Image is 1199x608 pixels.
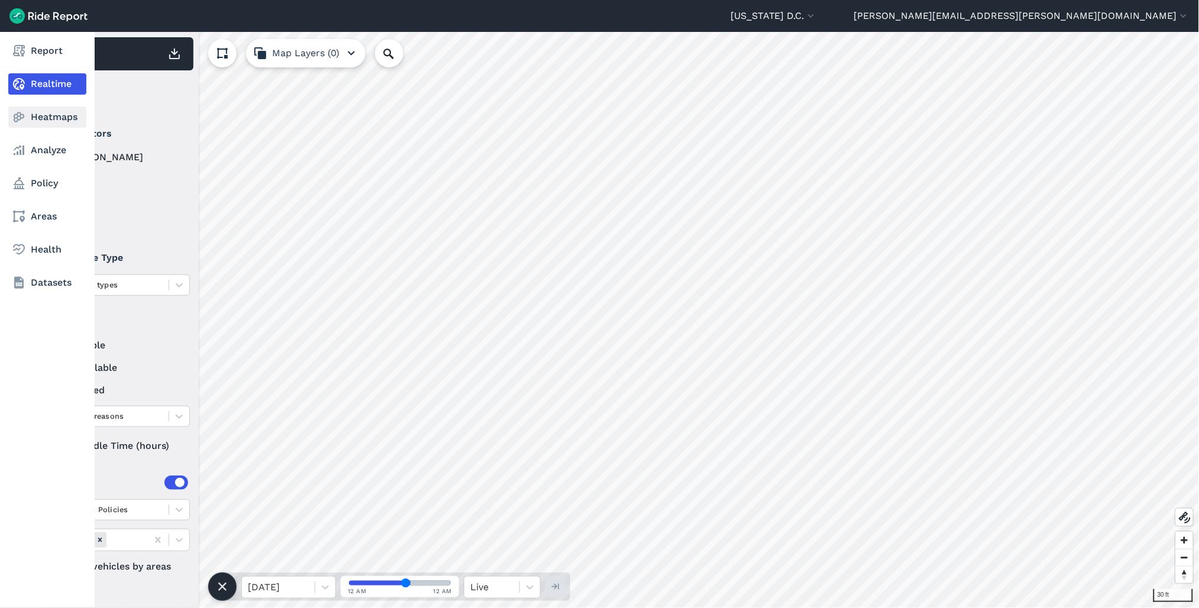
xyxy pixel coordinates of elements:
a: Heatmaps [8,106,86,128]
div: Areas [64,476,188,490]
label: Spin [48,195,190,209]
a: Realtime [8,73,86,95]
a: Datasets [8,272,86,293]
label: Veo [48,218,190,232]
div: 30 ft [1153,589,1193,602]
summary: Operators [48,117,188,150]
button: [US_STATE] D.C. [731,9,817,23]
a: Policy [8,173,86,194]
button: Zoom out [1176,549,1193,566]
div: Remove Areas (35) [93,532,106,547]
label: available [48,338,190,352]
div: Filter [43,76,193,112]
a: Areas [8,206,86,227]
label: unavailable [48,361,190,375]
summary: Areas [48,466,188,499]
input: Search Location or Vehicles [375,39,422,67]
div: Idle Time (hours) [48,435,190,457]
button: Map Layers (0) [246,39,366,67]
label: Lime [48,173,190,187]
button: [PERSON_NAME][EMAIL_ADDRESS][PERSON_NAME][DOMAIN_NAME] [854,9,1190,23]
button: Zoom in [1176,532,1193,549]
label: Filter vehicles by areas [48,560,190,574]
summary: Vehicle Type [48,241,188,274]
label: reserved [48,383,190,397]
img: Ride Report [9,8,88,24]
span: 12 AM [348,587,367,596]
label: [PERSON_NAME] [48,150,190,164]
summary: Status [48,305,188,338]
span: 12 AM [434,587,453,596]
button: Reset bearing to north [1176,566,1193,583]
a: Report [8,40,86,62]
a: Analyze [8,140,86,161]
a: Health [8,239,86,260]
